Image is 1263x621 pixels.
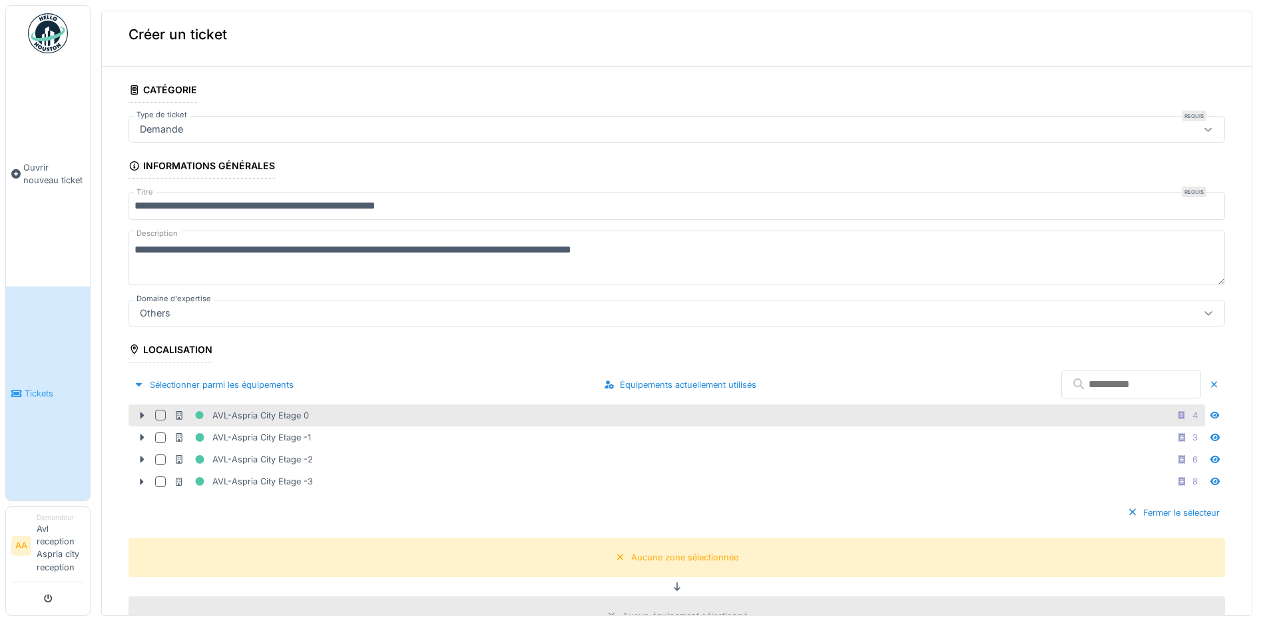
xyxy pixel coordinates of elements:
div: Demande [134,122,188,137]
div: Demandeur [37,512,85,522]
label: Domaine d'expertise [134,293,214,305]
a: Ouvrir nouveau ticket [6,61,90,287]
div: 4 [1192,409,1198,422]
div: AVL-Aspria City Etage 0 [174,407,309,424]
a: Tickets [6,287,90,500]
label: Description [134,225,180,242]
div: Fermer le sélecteur [1122,504,1225,522]
div: Créer un ticket [102,3,1252,67]
li: AA [11,536,31,556]
div: AVL-Aspria City Etage -1 [174,429,311,446]
label: Titre [134,187,156,198]
span: Ouvrir nouveau ticket [23,161,85,187]
div: Localisation [128,340,212,362]
div: 3 [1192,431,1198,444]
div: AVL-Aspria City Etage -2 [174,451,313,468]
div: 6 [1192,453,1198,466]
li: Avl reception Aspria city reception [37,512,85,579]
div: Informations générales [128,156,275,179]
div: Catégorie [128,80,197,103]
div: Équipements actuellement utilisés [599,376,762,394]
a: AA DemandeurAvl reception Aspria city reception [11,512,85,582]
div: Sélectionner parmi les équipements [128,376,299,394]
div: AVL-Aspria City Etage -3 [174,473,313,490]
div: 8 [1192,475,1198,488]
div: Aucune zone sélectionnée [631,551,738,564]
div: Requis [1182,187,1206,197]
img: Badge_color-CXgf-gQk.svg [28,13,68,53]
span: Tickets [25,387,85,400]
label: Type de ticket [134,109,190,121]
div: Requis [1182,111,1206,121]
div: Others [134,306,176,320]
